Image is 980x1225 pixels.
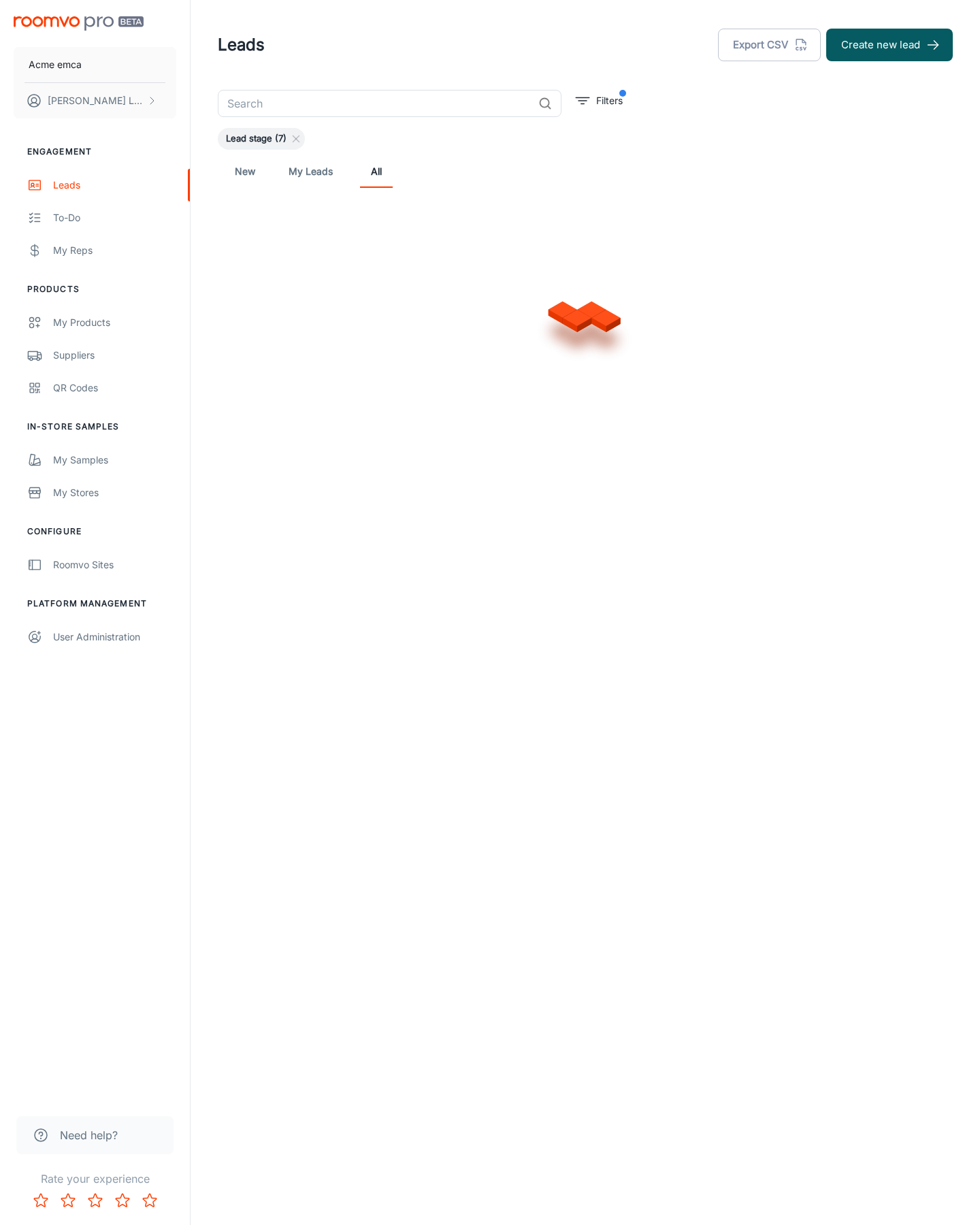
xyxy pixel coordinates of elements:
span: Lead stage (7) [218,132,295,146]
button: Export CSV [718,29,821,61]
div: Lead stage (7) [218,128,305,150]
h1: Leads [218,33,265,57]
a: New [229,155,261,188]
p: Filters [596,93,623,108]
button: Create new lead [826,29,953,61]
p: [PERSON_NAME] Leaptools [48,93,144,108]
button: filter [572,90,626,112]
img: Roomvo PRO Beta [14,16,144,31]
input: Search [218,90,533,117]
div: My Samples [53,453,176,468]
p: Acme emca [29,57,82,72]
div: QR Codes [53,380,176,395]
div: My Products [53,315,176,330]
button: [PERSON_NAME] Leaptools [14,83,176,118]
div: Leads [53,178,176,193]
a: All [360,155,393,188]
div: Suppliers [53,348,176,363]
div: My Reps [53,243,176,258]
button: Acme emca [14,47,176,82]
div: To-do [53,210,176,225]
div: My Stores [53,485,176,500]
a: My Leads [289,155,333,188]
